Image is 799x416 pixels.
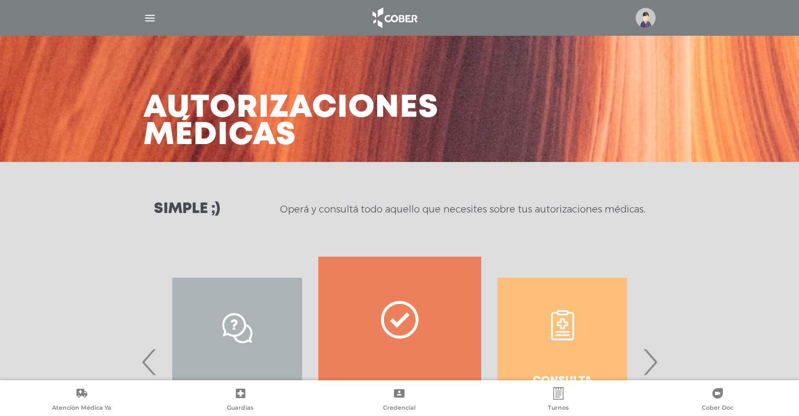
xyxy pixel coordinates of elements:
p: Operá y consultá todo aquello que necesites sobre tus autorizaciones médicas. [280,203,645,216]
span: Previous [139,333,160,390]
a: Turnos [479,387,638,414]
span: Credencial [383,404,416,413]
h3: Autorizaciones médicas [143,95,439,149]
a: Cober Doc [638,387,797,414]
img: Cober_menu-lines-white.svg [143,12,157,25]
img: logo_cober_home-white.png [367,5,422,31]
a: Credencial [320,387,479,414]
h3: Simple ;) [154,202,220,217]
span: Guardias [227,404,254,413]
span: Next [640,333,660,390]
img: profile-placeholder.svg [636,8,656,28]
a: Atención Médica Ya [2,387,161,414]
span: Cober Doc [702,404,733,413]
a: Guardias [161,387,320,414]
span: Atención Médica Ya [52,404,111,413]
span: Turnos [548,404,569,413]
